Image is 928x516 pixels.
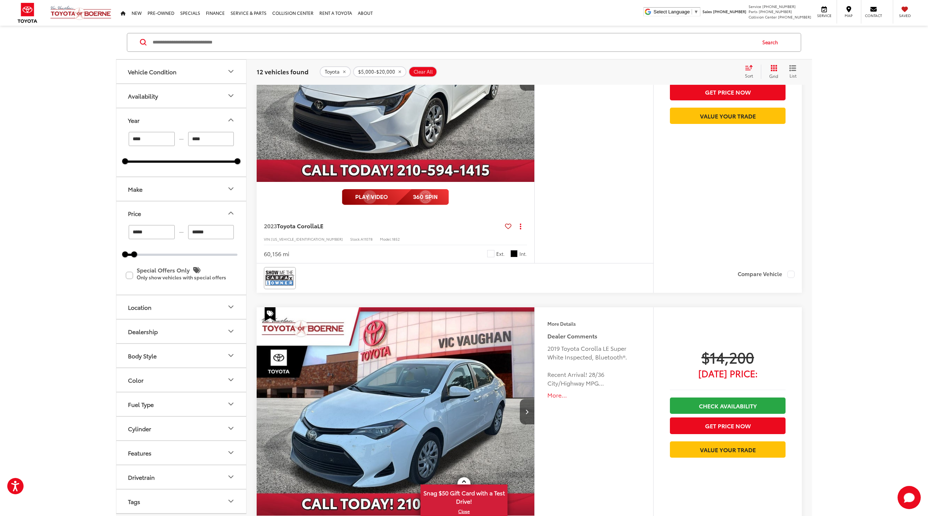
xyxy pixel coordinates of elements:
div: Location [227,303,235,312]
span: Stock: [350,236,361,242]
input: minimum Buy price [129,225,175,239]
span: LE [317,221,323,230]
div: Price [128,210,141,217]
button: Body StyleBody Style [116,344,247,367]
button: PricePrice [116,201,247,225]
a: Check Availability [670,398,786,414]
button: Get Price Now [670,417,786,434]
button: Actions [514,220,527,232]
button: remove 5000-20000 [353,66,406,77]
span: [PHONE_NUMBER] [713,9,746,14]
button: Get Price Now [670,84,786,100]
div: Make [227,185,235,193]
button: Next image [520,399,534,424]
span: ▼ [694,9,699,14]
button: AvailabilityAvailability [116,84,247,108]
span: Toyota [325,69,340,75]
button: DealershipDealership [116,320,247,343]
div: Availability [128,92,158,99]
a: 2023Toyota CorollaLE [264,222,502,230]
div: Body Style [128,352,157,359]
input: maximum Buy price [188,225,234,239]
button: More... [547,391,641,399]
div: Availability [227,92,235,100]
div: Year [128,117,140,124]
span: Select Language [654,9,690,14]
span: [DATE] Price: [670,370,786,377]
button: Vehicle ConditionVehicle Condition [116,60,247,83]
input: Search by Make, Model, or Keyword [152,34,755,51]
a: Value Your Trade [670,108,786,124]
a: Select Language​ [654,9,699,14]
button: remove Toyota [320,66,351,77]
button: DrivetrainDrivetrain [116,465,247,489]
span: A11078 [361,236,373,242]
div: Vehicle Condition [128,68,177,75]
div: Body Style [227,351,235,360]
span: 1852 [392,236,400,242]
span: dropdown dots [520,223,521,229]
span: White [487,250,494,257]
span: Black [510,250,518,257]
span: [PHONE_NUMBER] [778,14,811,20]
button: YearYear [116,108,247,132]
span: Map [841,13,857,18]
span: [PHONE_NUMBER] [759,9,792,14]
button: FeaturesFeatures [116,441,247,465]
div: Fuel Type [227,400,235,409]
div: Price [227,209,235,218]
div: Vehicle Condition [227,67,235,76]
span: $5,000-$20,000 [358,69,395,75]
div: Drivetrain [227,473,235,482]
div: Fuel Type [128,401,154,408]
img: View CARFAX report [265,269,294,288]
p: Only show vehicles with special offers [137,275,237,280]
span: Sort [745,72,753,79]
button: Fuel TypeFuel Type [116,392,247,416]
div: Dealership [227,327,235,336]
span: VIN: [264,236,271,242]
div: Color [227,376,235,384]
div: Color [128,376,144,383]
span: Parts [749,9,758,14]
input: minimum [129,132,175,146]
span: Grid [769,73,778,79]
span: Snag $50 Gift Card with a Test Drive! [421,485,507,507]
img: full motion video [342,189,449,205]
h5: Dealer Comments [547,332,641,340]
div: 60,156 mi [264,250,289,258]
button: Grid View [761,64,784,79]
span: — [177,136,186,142]
button: MakeMake [116,177,247,201]
span: 12 vehicles found [257,67,308,76]
span: Contact [865,13,882,18]
div: Drivetrain [128,474,155,480]
span: Special [265,307,275,321]
span: Collision Center [749,14,777,20]
div: Features [227,449,235,457]
span: Toyota Corolla [277,221,317,230]
span: — [177,229,186,235]
span: List [789,72,796,79]
div: Tags [128,498,140,505]
button: Clear All [409,66,437,77]
span: Sales [703,9,712,14]
div: Location [128,304,152,311]
span: 2023 [264,221,277,230]
h4: More Details [547,321,641,326]
button: ColorColor [116,368,247,392]
span: $14,200 [670,348,786,366]
span: [US_VEHICLE_IDENTIFICATION_NUMBER] [271,236,343,242]
span: Saved [897,13,913,18]
button: TagsTags [116,490,247,513]
span: Int. [519,250,527,257]
div: 2019 Toyota Corolla LE 0 [256,307,535,516]
span: Service [749,4,761,9]
button: Select sort value [741,64,761,79]
span: [PHONE_NUMBER] [762,4,796,9]
span: Model: [380,236,392,242]
input: maximum [188,132,234,146]
a: Value Your Trade [670,441,786,458]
